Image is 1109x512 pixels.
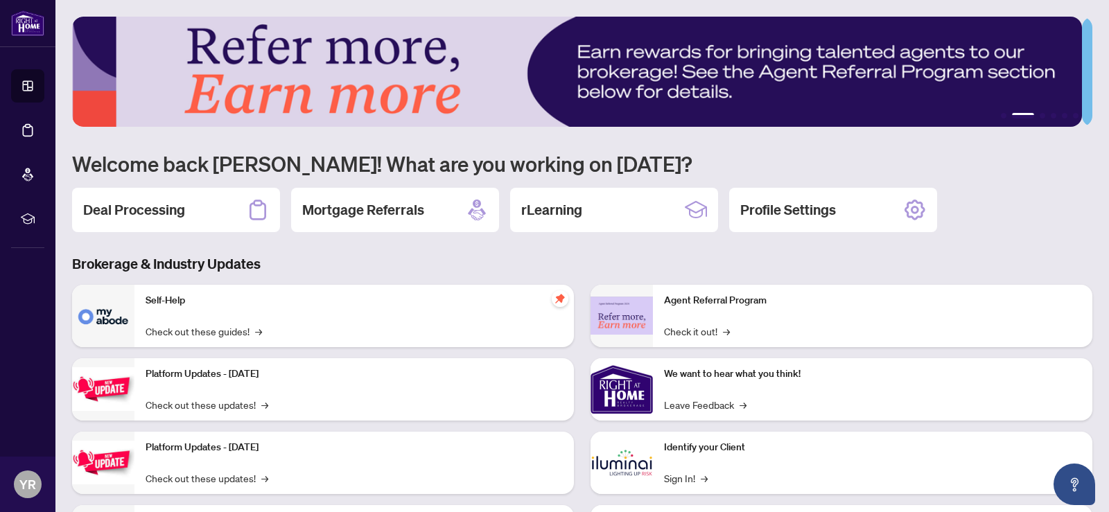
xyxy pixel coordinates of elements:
h2: Mortgage Referrals [302,200,424,220]
a: Leave Feedback→ [664,397,746,412]
span: → [723,324,730,339]
p: Identify your Client [664,440,1081,455]
a: Check it out!→ [664,324,730,339]
span: pushpin [552,290,568,307]
img: logo [11,10,44,36]
h2: Profile Settings [740,200,836,220]
button: 6 [1073,113,1079,118]
span: → [740,397,746,412]
h2: rLearning [521,200,582,220]
button: 5 [1062,113,1067,118]
button: 4 [1051,113,1056,118]
button: 1 [1001,113,1006,118]
button: 3 [1040,113,1045,118]
span: → [261,470,268,486]
button: Open asap [1054,464,1095,505]
h3: Brokerage & Industry Updates [72,254,1092,274]
img: Platform Updates - July 8, 2025 [72,441,134,484]
a: Check out these updates!→ [146,397,268,412]
p: Agent Referral Program [664,293,1081,308]
span: → [261,397,268,412]
button: 2 [1012,113,1034,118]
a: Check out these guides!→ [146,324,262,339]
img: Agent Referral Program [591,297,653,335]
img: Platform Updates - July 21, 2025 [72,367,134,411]
a: Sign In!→ [664,470,708,486]
img: Self-Help [72,285,134,347]
img: Identify your Client [591,432,653,494]
span: → [255,324,262,339]
p: Platform Updates - [DATE] [146,367,563,382]
p: We want to hear what you think! [664,367,1081,382]
span: YR [19,475,36,494]
p: Self-Help [146,293,563,308]
img: We want to hear what you think! [591,358,653,421]
h2: Deal Processing [83,200,185,220]
a: Check out these updates!→ [146,470,268,486]
p: Platform Updates - [DATE] [146,440,563,455]
h1: Welcome back [PERSON_NAME]! What are you working on [DATE]? [72,150,1092,177]
img: Slide 1 [72,17,1082,127]
span: → [701,470,708,486]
